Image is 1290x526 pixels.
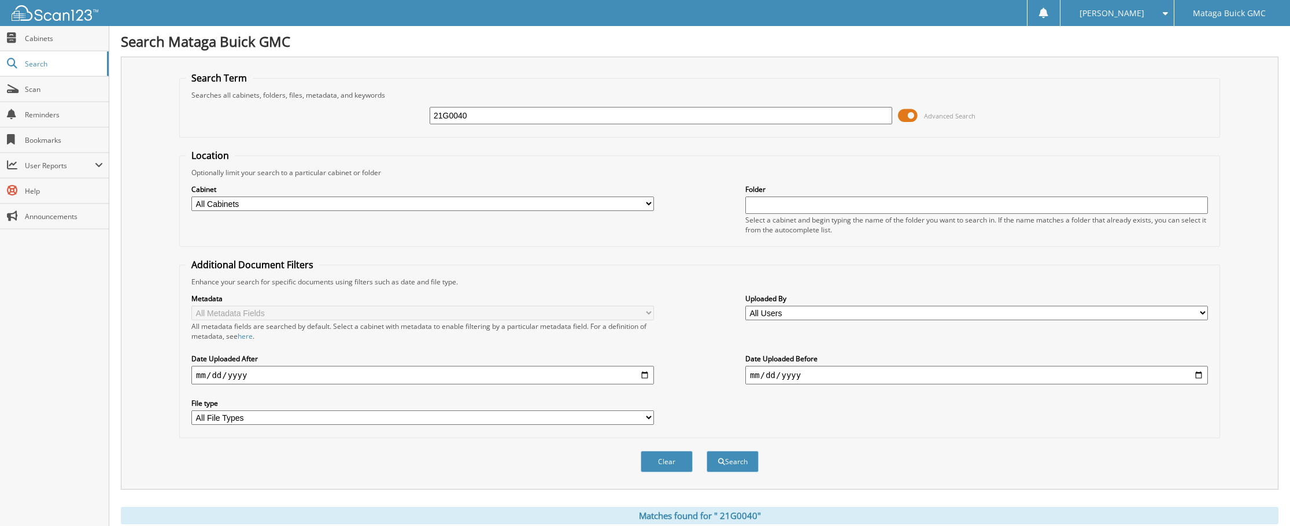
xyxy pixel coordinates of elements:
[191,354,654,364] label: Date Uploaded After
[121,32,1278,51] h1: Search Mataga Buick GMC
[191,366,654,384] input: start
[745,184,1208,194] label: Folder
[641,451,693,472] button: Clear
[186,277,1214,287] div: Enhance your search for specific documents using filters such as date and file type.
[1080,10,1144,17] span: [PERSON_NAME]
[191,398,654,408] label: File type
[745,215,1208,235] div: Select a cabinet and begin typing the name of the folder you want to search in. If the name match...
[25,110,103,120] span: Reminders
[25,135,103,145] span: Bookmarks
[25,34,103,43] span: Cabinets
[191,321,654,341] div: All metadata fields are searched by default. Select a cabinet with metadata to enable filtering b...
[186,168,1214,177] div: Optionally limit your search to a particular cabinet or folder
[25,161,95,171] span: User Reports
[191,184,654,194] label: Cabinet
[1193,10,1266,17] span: Mataga Buick GMC
[186,149,235,162] legend: Location
[186,72,253,84] legend: Search Term
[191,294,654,303] label: Metadata
[186,90,1214,100] div: Searches all cabinets, folders, files, metadata, and keywords
[238,331,253,341] a: here
[121,507,1278,524] div: Matches found for " 21G0040"
[745,354,1208,364] label: Date Uploaded Before
[745,294,1208,303] label: Uploaded By
[25,84,103,94] span: Scan
[186,258,319,271] legend: Additional Document Filters
[707,451,759,472] button: Search
[25,59,101,69] span: Search
[25,186,103,196] span: Help
[745,366,1208,384] input: end
[25,212,103,221] span: Announcements
[12,5,98,21] img: scan123-logo-white.svg
[924,112,975,120] span: Advanced Search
